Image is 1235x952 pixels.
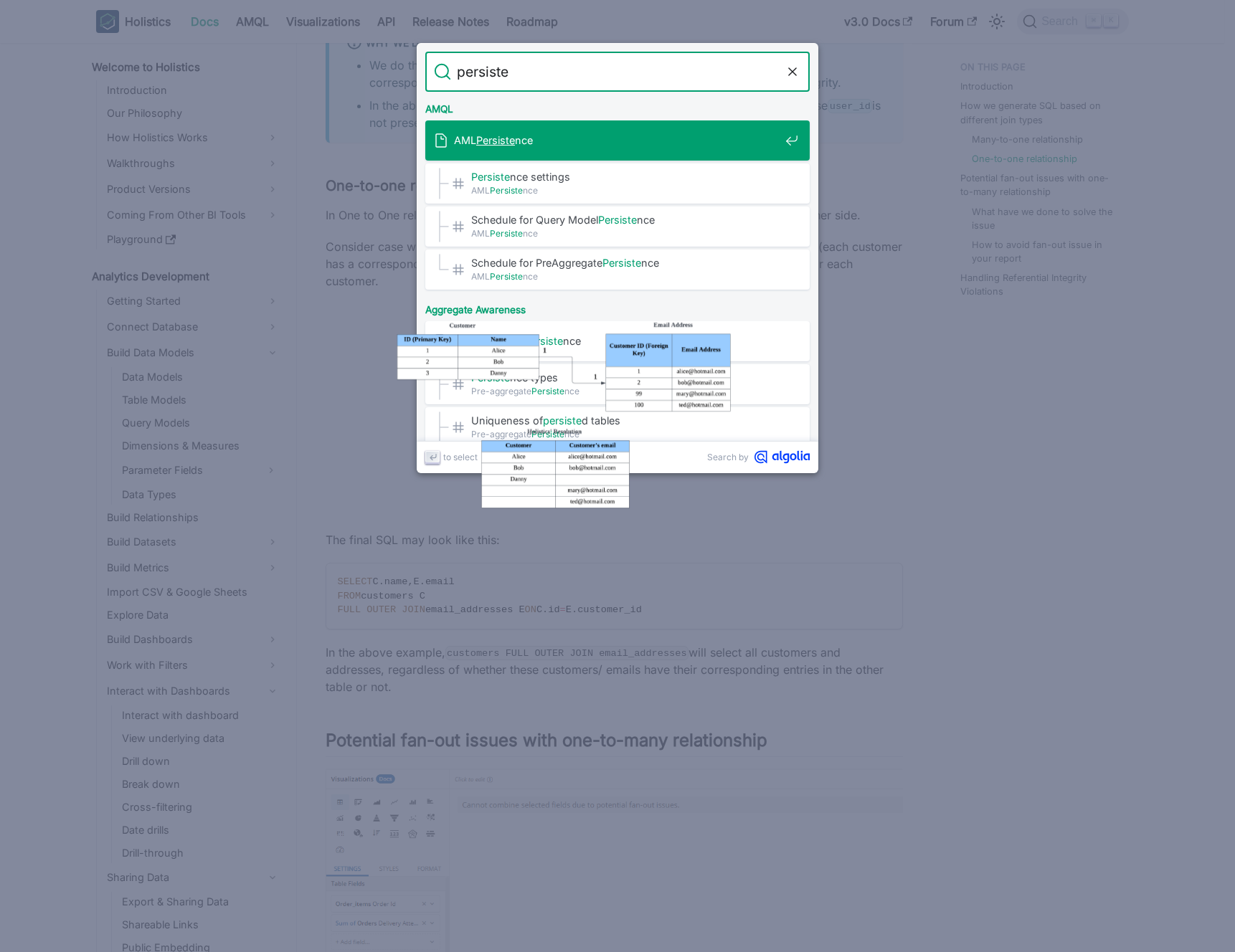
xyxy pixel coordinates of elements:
a: Schedule for Query ModelPersistence​AMLPersistence [425,206,810,247]
a: Persistence settings​AMLPersistence [425,163,810,204]
mark: Persiste [490,185,523,196]
span: AML nce [454,133,780,147]
div: Aggregate Awareness [422,292,813,321]
mark: Persiste [490,271,523,282]
mark: Persiste [598,214,637,226]
mark: Persiste [490,228,523,239]
span: nce settings​ [471,170,780,184]
a: Schedule for PreAggregatePersistence​AMLPersistence [425,249,810,290]
span: AML nce [471,184,780,197]
span: AML nce [471,270,780,283]
span: AML nce [471,227,780,240]
mark: Persiste [602,257,641,269]
span: Schedule for Query Model nce​ [471,213,780,227]
div: AMQL [422,92,813,120]
a: AMLPersistence [425,120,810,161]
mark: Persiste [471,171,510,183]
mark: Persiste [476,134,515,146]
input: Search docs [451,52,784,92]
button: Clear the query [784,63,801,80]
span: Schedule for PreAggregate nce​ [471,256,780,270]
